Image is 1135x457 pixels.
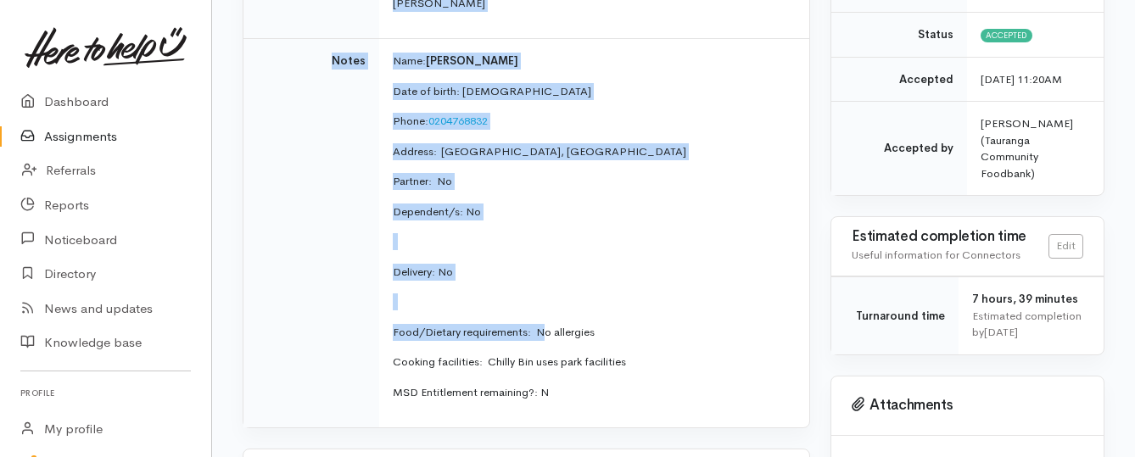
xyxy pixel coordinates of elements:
h6: Profile [20,382,191,404]
td: Status [831,13,967,58]
a: 0204768832 [428,114,488,128]
p: Delivery: No [393,264,789,281]
td: Notes [243,39,379,428]
span: Useful information for Connectors [852,248,1020,262]
p: Cooking facilities: Chilly Bin uses park facilities [393,354,789,371]
p: Phone: [393,113,789,130]
td: [PERSON_NAME] (Tauranga Community Foodbank) [967,102,1104,196]
div: Estimated completion by [972,308,1083,341]
span: Accepted [981,29,1032,42]
p: Name: [393,53,789,70]
p: Food/Dietary requirements: No allergies [393,324,789,341]
a: Edit [1048,234,1083,259]
p: MSD Entitlement remaining?: N [393,384,789,401]
h3: Estimated completion time [852,229,1048,245]
p: Dependent/s: No [393,203,789,220]
p: Partner: No [393,173,789,190]
time: [DATE] 11:20AM [981,72,1062,86]
td: Accepted [831,57,967,102]
p: Address: [GEOGRAPHIC_DATA], [GEOGRAPHIC_DATA] [393,143,789,160]
p: Date of birth: [DEMOGRAPHIC_DATA] [393,83,789,100]
time: [DATE] [984,325,1018,339]
h3: Attachments [852,397,1083,414]
span: 7 hours, 39 minutes [972,292,1078,306]
td: Turnaround time [831,277,959,354]
td: Accepted by [831,102,967,196]
span: [PERSON_NAME] [426,53,518,68]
